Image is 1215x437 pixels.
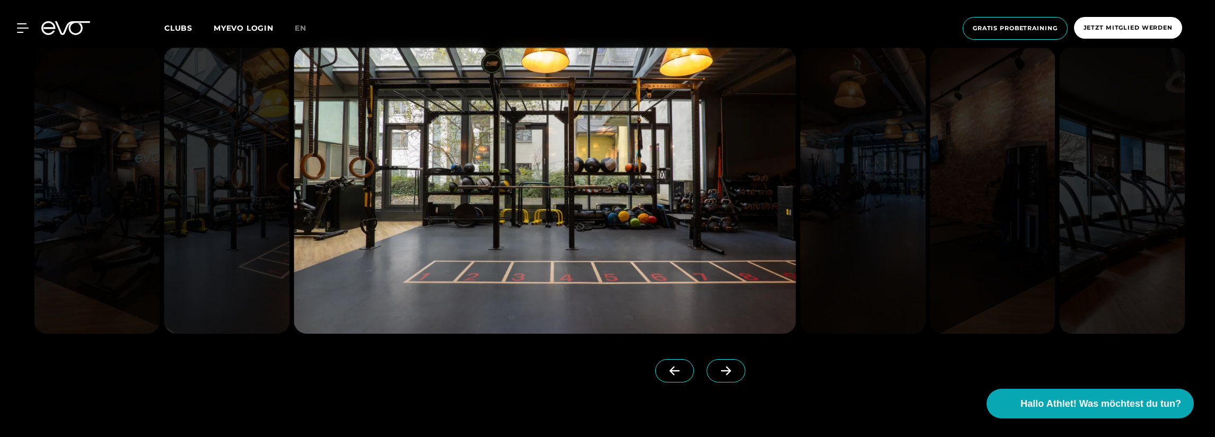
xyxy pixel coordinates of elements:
[959,17,1071,40] a: Gratis Probetraining
[164,23,192,33] span: Clubs
[295,23,306,33] span: en
[800,47,926,334] img: evofitness
[1060,47,1185,334] img: evofitness
[987,389,1194,418] button: Hallo Athlet! Was möchtest du tun?
[1071,17,1185,40] a: Jetzt Mitglied werden
[973,24,1058,33] span: Gratis Probetraining
[214,23,274,33] a: MYEVO LOGIN
[164,47,289,334] img: evofitness
[1020,397,1181,411] span: Hallo Athlet! Was möchtest du tun?
[34,47,160,334] img: evofitness
[294,47,796,334] img: evofitness
[164,23,214,33] a: Clubs
[1084,23,1173,32] span: Jetzt Mitglied werden
[930,47,1055,334] img: evofitness
[295,22,319,34] a: en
